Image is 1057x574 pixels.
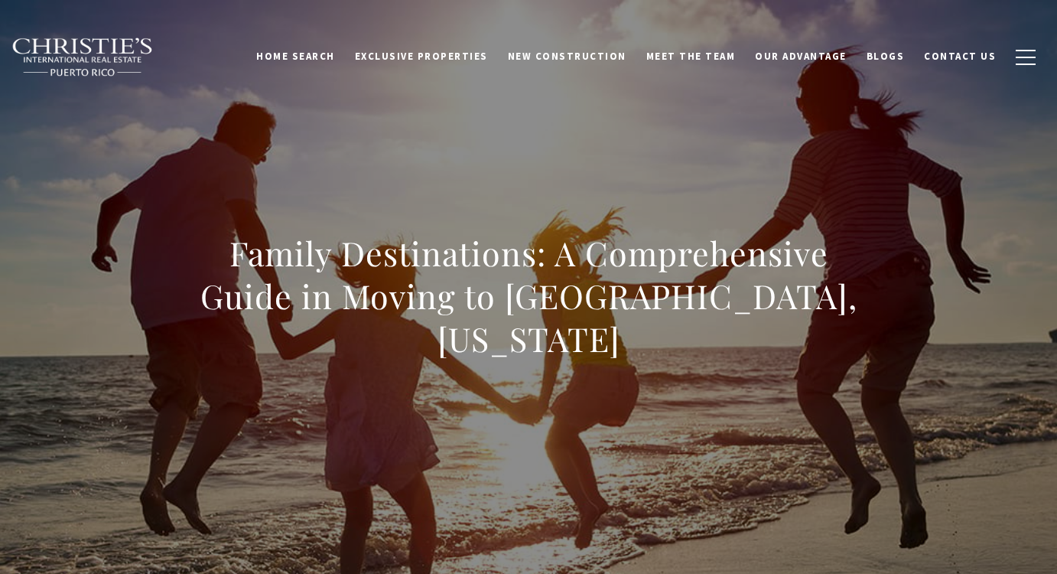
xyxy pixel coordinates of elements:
h1: Family Destinations: A Comprehensive Guide in Moving to [GEOGRAPHIC_DATA], [US_STATE] [191,232,866,360]
a: Blogs [857,42,915,71]
a: Exclusive Properties [345,42,498,71]
span: Our Advantage [755,50,847,63]
span: Contact Us [924,50,996,63]
a: Meet the Team [636,42,746,71]
span: Exclusive Properties [355,50,488,63]
span: Blogs [867,50,905,63]
a: Our Advantage [745,42,857,71]
a: Home Search [246,42,345,71]
span: New Construction [508,50,626,63]
a: New Construction [498,42,636,71]
img: Christie's International Real Estate black text logo [11,38,154,77]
